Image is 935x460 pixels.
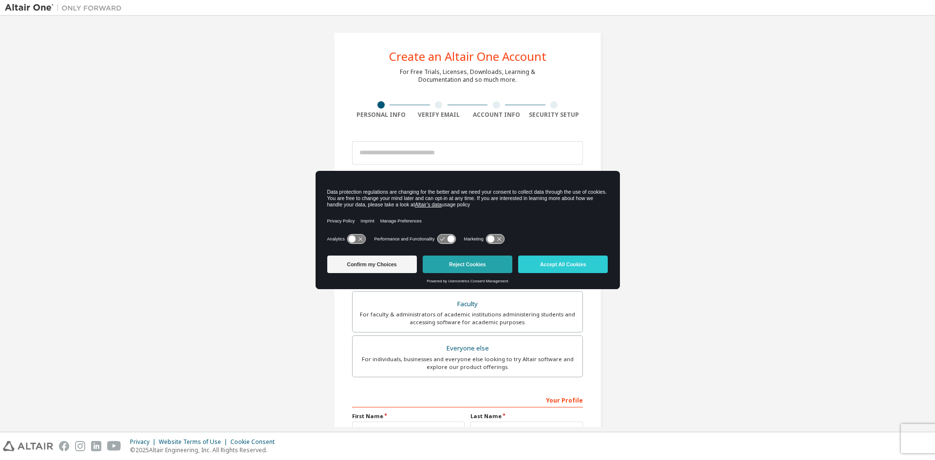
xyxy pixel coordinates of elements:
div: Privacy [130,438,159,446]
div: Cookie Consent [230,438,280,446]
div: Your Profile [352,392,583,407]
img: instagram.svg [75,441,85,451]
div: For faculty & administrators of academic institutions administering students and accessing softwa... [358,311,577,326]
img: facebook.svg [59,441,69,451]
img: linkedin.svg [91,441,101,451]
img: altair_logo.svg [3,441,53,451]
div: Everyone else [358,342,577,355]
img: youtube.svg [107,441,121,451]
div: For individuals, businesses and everyone else looking to try Altair software and explore our prod... [358,355,577,371]
p: © 2025 Altair Engineering, Inc. All Rights Reserved. [130,446,280,454]
div: For Free Trials, Licenses, Downloads, Learning & Documentation and so much more. [400,68,535,84]
div: Account Info [467,111,525,119]
div: Verify Email [410,111,468,119]
div: Faculty [358,297,577,311]
div: Create an Altair One Account [389,51,546,62]
label: First Name [352,412,465,420]
label: Last Name [470,412,583,420]
div: Website Terms of Use [159,438,230,446]
div: Security Setup [525,111,583,119]
div: Personal Info [352,111,410,119]
img: Altair One [5,3,127,13]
